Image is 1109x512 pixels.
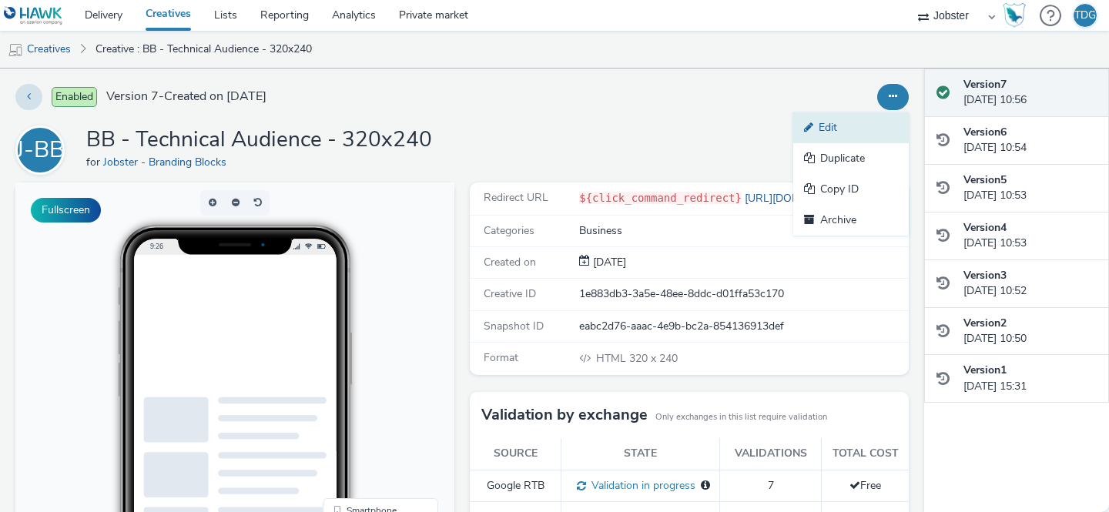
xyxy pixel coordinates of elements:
[963,316,1007,330] strong: Version 2
[793,143,909,174] a: Duplicate
[742,191,865,206] a: [URL][DOMAIN_NAME]
[595,351,678,366] span: 320 x 240
[590,255,626,270] div: Creation 07 July 2025, 15:31
[8,42,23,58] img: mobile
[481,403,648,427] h3: Validation by exchange
[484,350,518,365] span: Format
[586,478,695,493] span: Validation in progress
[135,59,148,68] span: 9:26
[963,125,1097,156] div: [DATE] 10:54
[310,337,420,356] li: Desktop
[963,172,1097,204] div: [DATE] 10:53
[470,438,561,470] th: Source
[963,220,1007,235] strong: Version 4
[86,125,432,155] h1: BB - Technical Audience - 320x240
[106,88,266,105] span: Version 7 - Created on [DATE]
[4,6,63,25] img: undefined Logo
[963,316,1097,347] div: [DATE] 10:50
[849,478,881,493] span: Free
[310,319,420,337] li: Smartphone
[103,155,233,169] a: Jobster - Branding Blocks
[331,360,368,370] span: QR Code
[561,438,720,470] th: State
[596,351,629,366] span: HTML
[768,478,774,493] span: 7
[310,356,420,374] li: QR Code
[1074,4,1096,27] div: TDG
[822,438,909,470] th: Total cost
[331,323,381,333] span: Smartphone
[793,112,909,143] a: Edit
[963,172,1007,187] strong: Version 5
[579,192,742,204] code: ${click_command_redirect}
[963,77,1007,92] strong: Version 7
[484,319,544,333] span: Snapshot ID
[793,174,909,205] a: Copy ID
[579,286,907,302] div: 1e883db3-3a5e-48ee-8ddc-d01ffa53c170
[720,438,822,470] th: Validations
[579,319,907,334] div: eabc2d76-aaac-4e9b-bc2a-854136913def
[331,342,366,351] span: Desktop
[52,87,97,107] span: Enabled
[484,223,534,238] span: Categories
[963,363,1097,394] div: [DATE] 15:31
[16,129,65,172] div: J-BB
[15,142,71,157] a: J-BB
[484,190,548,205] span: Redirect URL
[484,286,536,301] span: Creative ID
[1003,3,1026,28] img: Hawk Academy
[1003,3,1032,28] a: Hawk Academy
[86,155,103,169] span: for
[31,198,101,223] button: Fullscreen
[793,205,909,236] a: Archive
[963,268,1097,300] div: [DATE] 10:52
[484,255,536,269] span: Created on
[655,411,827,423] small: Only exchanges in this list require validation
[579,223,907,239] div: Business
[590,255,626,269] span: [DATE]
[963,220,1097,252] div: [DATE] 10:53
[88,31,320,68] a: Creative : BB - Technical Audience - 320x240
[470,470,561,502] td: Google RTB
[963,268,1007,283] strong: Version 3
[963,363,1007,377] strong: Version 1
[963,125,1007,139] strong: Version 6
[963,77,1097,109] div: [DATE] 10:56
